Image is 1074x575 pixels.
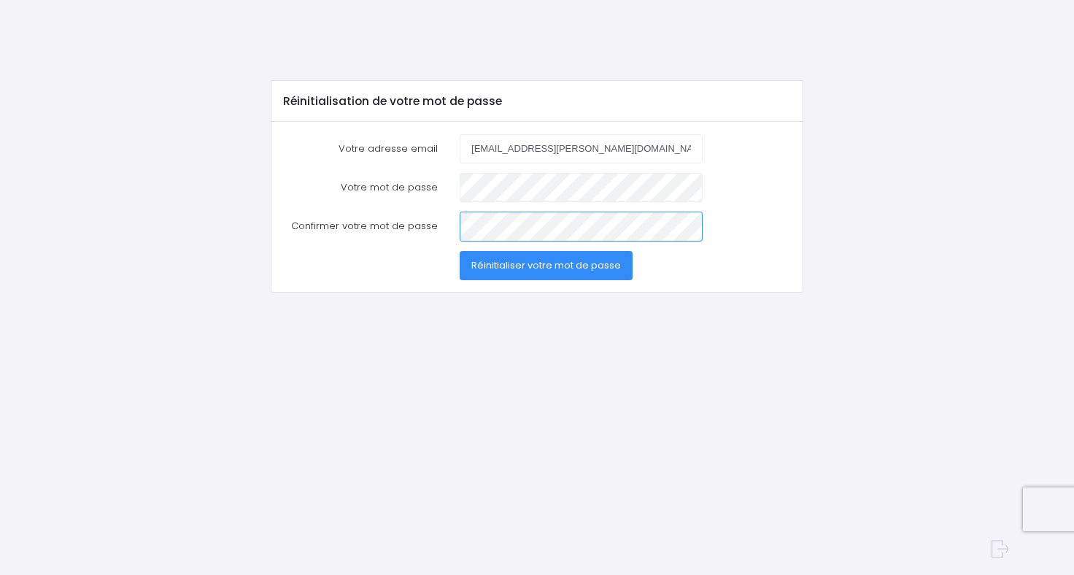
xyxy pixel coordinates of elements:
[272,134,449,163] label: Votre adresse email
[271,81,803,122] div: Réinitialisation de votre mot de passe
[272,212,449,241] label: Confirmer votre mot de passe
[460,251,633,280] button: Réinitialiser votre mot de passe
[471,258,621,272] span: Réinitialiser votre mot de passe
[272,173,449,202] label: Votre mot de passe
